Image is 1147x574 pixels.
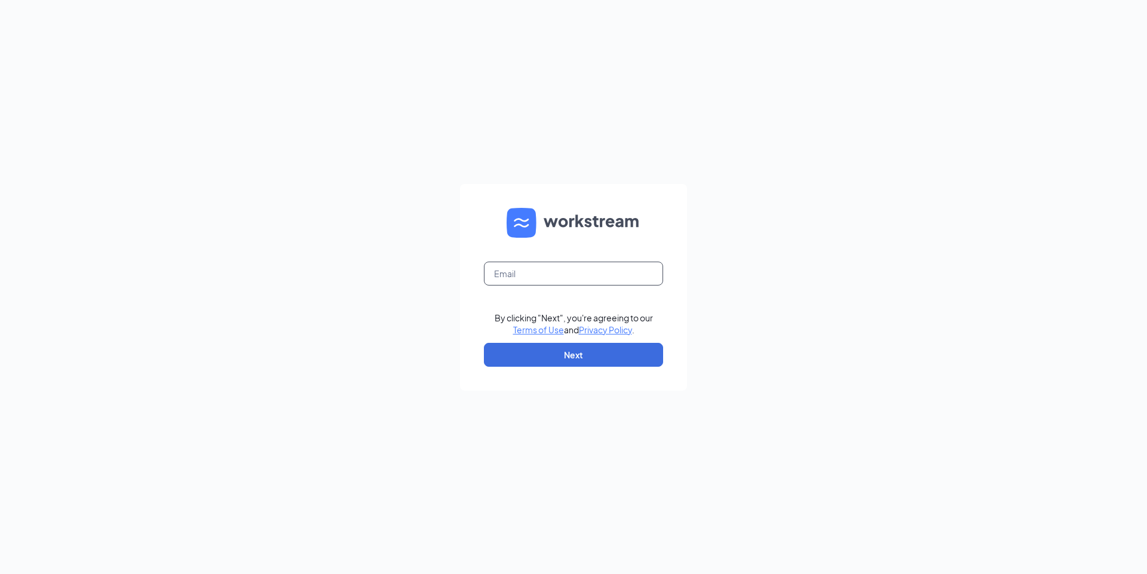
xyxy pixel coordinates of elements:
div: By clicking "Next", you're agreeing to our and . [495,312,653,336]
a: Terms of Use [513,324,564,335]
img: WS logo and Workstream text [507,208,640,238]
input: Email [484,262,663,286]
a: Privacy Policy [579,324,632,335]
button: Next [484,343,663,367]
